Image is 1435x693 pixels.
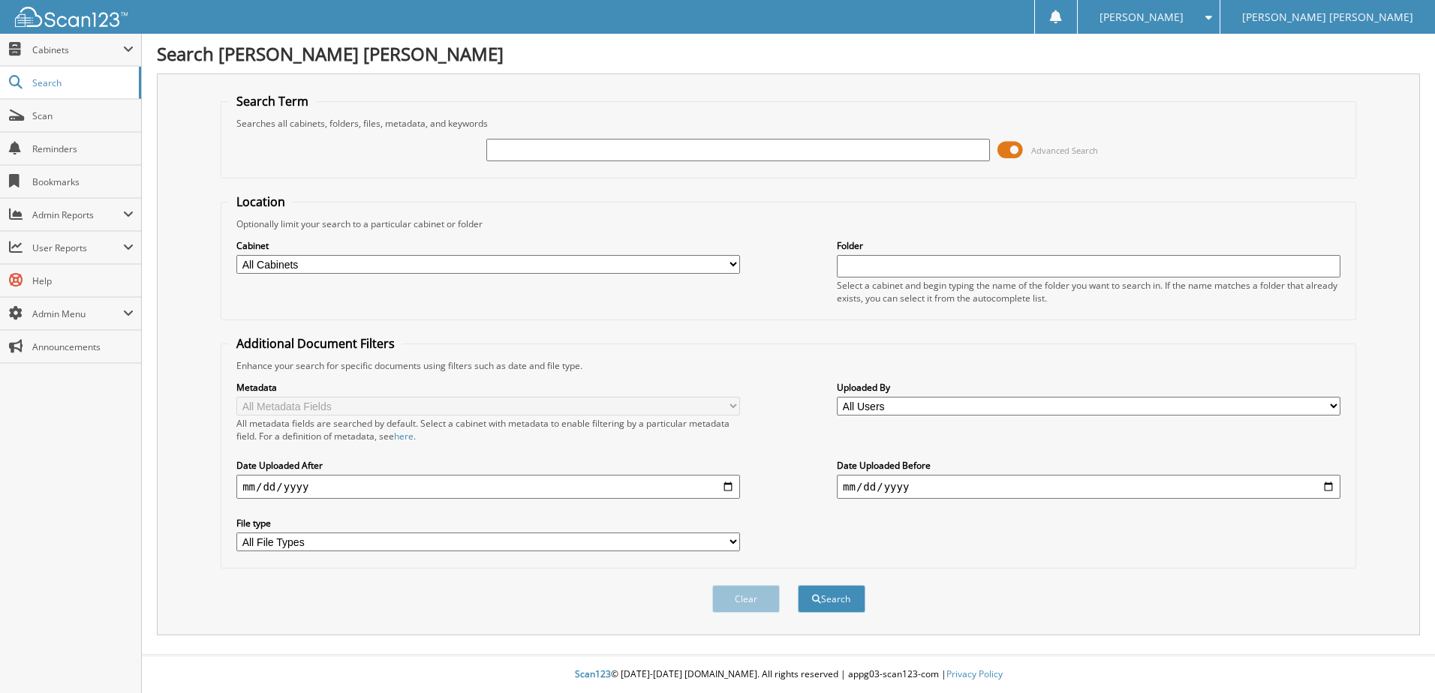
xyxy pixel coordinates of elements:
[32,241,123,254] span: User Reports
[236,417,740,442] div: All metadata fields are searched by default. Select a cabinet with metadata to enable filtering b...
[142,656,1435,693] div: © [DATE]-[DATE] [DOMAIN_NAME]. All rights reserved | appg03-scan123-com |
[946,667,1003,680] a: Privacy Policy
[712,585,780,613] button: Clear
[229,359,1348,372] div: Enhance your search for specific documents using filters such as date and file type.
[837,475,1340,499] input: end
[798,585,865,613] button: Search
[837,239,1340,252] label: Folder
[837,459,1340,472] label: Date Uploaded Before
[575,667,611,680] span: Scan123
[32,76,131,89] span: Search
[32,307,123,320] span: Admin Menu
[157,41,1420,66] h1: Search [PERSON_NAME] [PERSON_NAME]
[32,142,134,155] span: Reminders
[236,517,740,529] label: File type
[229,117,1348,130] div: Searches all cabinets, folders, files, metadata, and keywords
[236,381,740,394] label: Metadata
[229,93,316,109] legend: Search Term
[32,175,134,188] span: Bookmarks
[32,109,134,122] span: Scan
[15,7,128,27] img: scan123-logo-white.svg
[837,279,1340,304] div: Select a cabinet and begin typing the name of the folder you want to search in. If the name match...
[1360,621,1435,693] iframe: Chat Widget
[1031,145,1098,156] span: Advanced Search
[236,459,740,472] label: Date Uploaded After
[229,217,1348,230] div: Optionally limit your search to a particular cabinet or folder
[236,475,740,499] input: start
[32,43,123,56] span: Cabinets
[394,430,414,442] a: here
[229,193,293,210] legend: Location
[32,208,123,221] span: Admin Reports
[837,381,1340,394] label: Uploaded By
[1242,13,1413,22] span: [PERSON_NAME] [PERSON_NAME]
[229,335,402,352] legend: Additional Document Filters
[32,274,134,287] span: Help
[236,239,740,252] label: Cabinet
[32,340,134,353] span: Announcements
[1100,13,1184,22] span: [PERSON_NAME]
